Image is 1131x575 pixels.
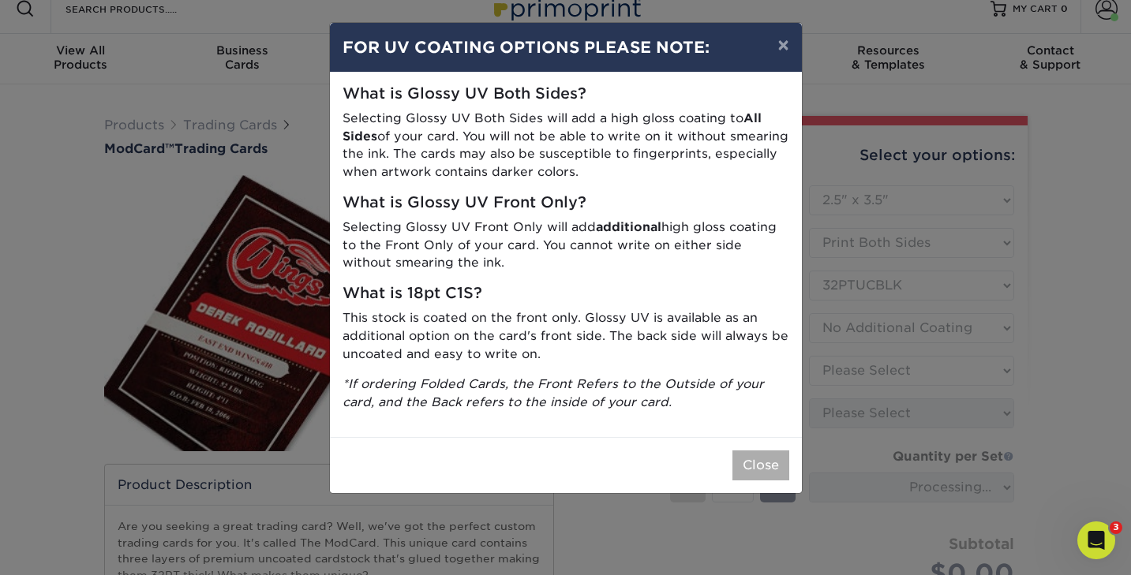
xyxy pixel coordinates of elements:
[343,85,789,103] h5: What is Glossy UV Both Sides?
[1110,521,1122,534] span: 3
[732,450,789,480] button: Close
[343,110,762,144] strong: All Sides
[343,110,789,181] p: Selecting Glossy UV Both Sides will add a high gloss coating to of your card. You will not be abl...
[343,35,789,59] h4: FOR UV COATING OPTIONS PLEASE NOTE:
[343,309,789,363] p: This stock is coated on the front only. Glossy UV is available as an additional option on the car...
[343,376,764,409] i: *If ordering Folded Cards, the Front Refers to the Outside of your card, and the Back refers to t...
[596,219,661,234] strong: additional
[765,23,801,67] button: ×
[343,194,789,212] h5: What is Glossy UV Front Only?
[1077,521,1115,559] iframe: Intercom live chat
[343,218,789,272] p: Selecting Glossy UV Front Only will add high gloss coating to the Front Only of your card. You ca...
[343,285,789,303] h5: What is 18pt C1S?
